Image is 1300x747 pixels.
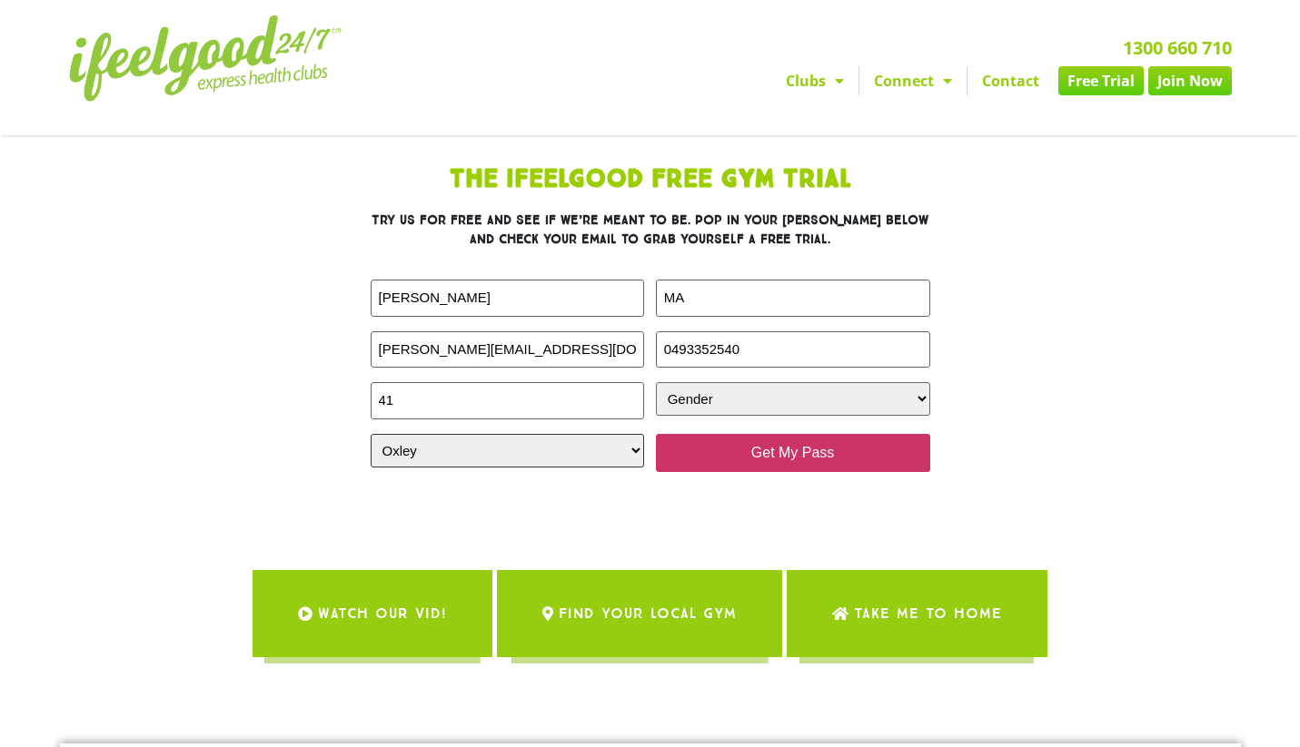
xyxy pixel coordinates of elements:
[559,588,737,639] span: Find Your Local Gym
[251,167,1050,192] h1: The IfeelGood Free Gym Trial
[656,434,930,472] input: Get My Pass
[859,66,967,95] a: Connect
[656,331,930,369] input: PHONE
[253,570,492,657] a: WATCH OUR VID!
[371,211,930,249] h3: Try us for free and see if we’re meant to be. Pop in your [PERSON_NAME] below and check your emai...
[371,331,645,369] input: Email
[854,588,1002,639] span: Take me to Home
[318,588,447,639] span: WATCH OUR VID!
[771,66,858,95] a: Clubs
[787,570,1047,657] a: Take me to Home
[1123,35,1232,60] a: 1300 660 710
[371,280,645,317] input: FIRST NAME
[968,66,1054,95] a: Contact
[497,570,782,657] a: Find Your Local Gym
[1058,66,1144,95] a: Free Trial
[656,280,930,317] input: LAST NAME
[1148,66,1232,95] a: Join Now
[371,382,645,419] input: AGE
[482,66,1232,95] nav: Menu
